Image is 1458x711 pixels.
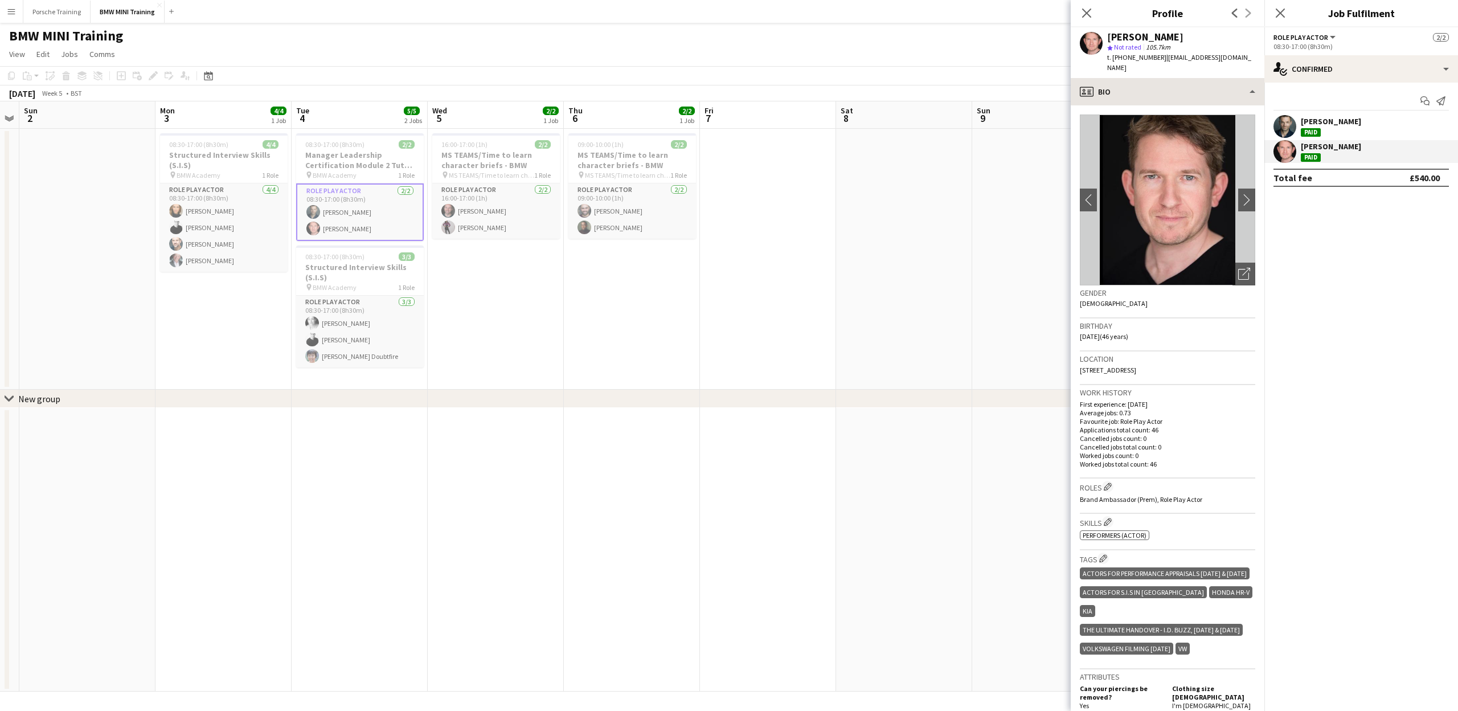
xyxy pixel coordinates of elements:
[1080,115,1255,285] img: Crew avatar or photo
[1080,400,1255,408] p: First experience: [DATE]
[1080,354,1255,364] h3: Location
[1114,43,1141,51] span: Not rated
[567,112,583,125] span: 6
[404,116,422,125] div: 2 Jobs
[1080,426,1255,434] p: Applications total count: 46
[85,47,120,62] a: Comms
[1080,672,1255,682] h3: Attributes
[578,140,624,149] span: 09:00-10:00 (1h)
[91,1,165,23] button: BMW MINI Training
[1301,128,1321,137] div: Paid
[1080,643,1173,655] div: Volkswagen Filming [DATE]
[399,140,415,149] span: 2/2
[9,27,123,44] h1: BMW MINI Training
[975,112,990,125] span: 9
[1410,172,1440,183] div: £540.00
[535,140,551,149] span: 2/2
[1144,43,1173,51] span: 105.7km
[1107,53,1166,62] span: t. [PHONE_NUMBER]
[305,140,364,149] span: 08:30-17:00 (8h30m)
[1080,434,1255,443] p: Cancelled jobs count: 0
[262,171,279,179] span: 1 Role
[671,140,687,149] span: 2/2
[1080,443,1255,451] p: Cancelled jobs total count: 0
[1172,684,1255,701] h5: Clothing size [DEMOGRAPHIC_DATA]
[1080,332,1128,341] span: [DATE] (46 years)
[1080,417,1255,426] p: Favourite job: Role Play Actor
[1080,624,1243,636] div: The Ultimate Handover - I.D. Buzz, [DATE] & [DATE]
[441,140,488,149] span: 16:00-17:00 (1h)
[160,105,175,116] span: Mon
[5,47,30,62] a: View
[977,105,990,116] span: Sun
[705,105,714,116] span: Fri
[61,49,78,59] span: Jobs
[263,140,279,149] span: 4/4
[1273,172,1312,183] div: Total fee
[670,171,687,179] span: 1 Role
[1083,531,1146,540] span: Performers (Actor)
[296,133,424,241] app-job-card: 08:30-17:00 (8h30m)2/2Manager Leadership Certification Module 2 Tutor Group BMW Academy1 RoleRole...
[36,49,50,59] span: Edit
[839,112,853,125] span: 8
[543,116,558,125] div: 1 Job
[313,283,357,292] span: BMW Academy
[585,171,670,179] span: MS TEAMS/Time to learn character briefs - BMW
[71,89,82,97] div: BST
[1107,32,1183,42] div: [PERSON_NAME]
[432,150,560,170] h3: MS TEAMS/Time to learn character briefs - BMW
[568,183,696,239] app-card-role: Role Play Actor2/209:00-10:00 (1h)[PERSON_NAME][PERSON_NAME]
[89,49,115,59] span: Comms
[32,47,54,62] a: Edit
[305,252,364,261] span: 08:30-17:00 (8h30m)
[23,1,91,23] button: Porsche Training
[404,107,420,115] span: 5/5
[703,112,714,125] span: 7
[1080,684,1163,701] h5: Can your piercings be removed?
[1080,460,1255,468] p: Worked jobs total count: 46
[296,105,309,116] span: Tue
[9,49,25,59] span: View
[296,183,424,241] app-card-role: Role Play Actor2/208:30-17:00 (8h30m)[PERSON_NAME][PERSON_NAME]
[1080,408,1255,417] p: Average jobs: 0.73
[1071,78,1264,105] div: Bio
[1301,153,1321,162] div: Paid
[177,171,220,179] span: BMW Academy
[1209,586,1252,598] div: HONDA HR-V
[432,105,447,116] span: Wed
[399,252,415,261] span: 3/3
[296,246,424,367] app-job-card: 08:30-17:00 (8h30m)3/3Structured Interview Skills (S.I.S) BMW Academy1 RoleRole Play Actor3/308:3...
[841,105,853,116] span: Sat
[1080,495,1202,504] span: Brand Ambassador (Prem), Role Play Actor
[679,116,694,125] div: 1 Job
[1301,116,1361,126] div: [PERSON_NAME]
[432,133,560,239] div: 16:00-17:00 (1h)2/2MS TEAMS/Time to learn character briefs - BMW MS TEAMS/Time to learn character...
[24,105,38,116] span: Sun
[160,183,288,272] app-card-role: Role Play Actor4/408:30-17:00 (8h30m)[PERSON_NAME][PERSON_NAME][PERSON_NAME][PERSON_NAME]
[160,150,288,170] h3: Structured Interview Skills (S.I.S)
[1080,366,1136,374] span: [STREET_ADDRESS]
[679,107,695,115] span: 2/2
[1080,481,1255,493] h3: Roles
[1301,141,1361,152] div: [PERSON_NAME]
[568,133,696,239] app-job-card: 09:00-10:00 (1h)2/2MS TEAMS/Time to learn character briefs - BMW MS TEAMS/Time to learn character...
[1080,553,1255,565] h3: Tags
[1264,6,1458,21] h3: Job Fulfilment
[1107,53,1251,72] span: | [EMAIL_ADDRESS][DOMAIN_NAME]
[1273,33,1328,42] span: Role Play Actor
[398,283,415,292] span: 1 Role
[296,296,424,367] app-card-role: Role Play Actor3/308:30-17:00 (8h30m)[PERSON_NAME][PERSON_NAME][PERSON_NAME] Doubtfire
[160,133,288,272] div: 08:30-17:00 (8h30m)4/4Structured Interview Skills (S.I.S) BMW Academy1 RoleRole Play Actor4/408:3...
[1080,387,1255,398] h3: Work history
[169,140,228,149] span: 08:30-17:00 (8h30m)
[296,150,424,170] h3: Manager Leadership Certification Module 2 Tutor Group
[1080,701,1089,710] span: Yes
[543,107,559,115] span: 2/2
[158,112,175,125] span: 3
[18,393,60,404] div: New group
[296,262,424,283] h3: Structured Interview Skills (S.I.S)
[568,105,583,116] span: Thu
